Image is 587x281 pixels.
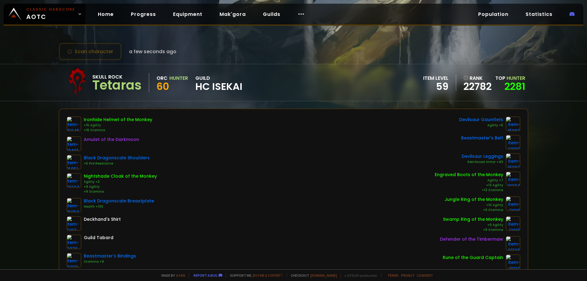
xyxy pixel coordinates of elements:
[443,223,503,227] div: +9 Agility
[67,216,81,231] img: item-5107
[84,155,150,161] div: Black Dragonscale Shoulders
[84,235,113,241] div: Guild Tabard
[401,273,414,278] a: Privacy
[67,155,81,169] img: item-15051
[84,116,152,123] div: Ironhide Helmet of the Monkey
[443,254,503,261] div: Rune of the Guard Captain
[287,273,337,278] span: Checkout
[84,128,152,133] div: +16 Stamina
[506,236,520,251] img: item-21326
[423,82,449,91] div: 59
[84,204,154,209] div: Health +100
[67,173,81,188] img: item-10224
[84,173,157,179] div: Nightshade Cloak of the Monkey
[157,74,168,82] div: Orc
[26,7,75,12] small: Classic Hardcore
[462,153,503,160] div: Devilsaur Leggings
[417,273,433,278] a: Consent
[521,8,557,20] a: Statistics
[445,208,503,213] div: +9 Stamina
[84,161,150,166] div: +5 Fire Resistance
[445,196,503,203] div: Jungle Ring of the Monkey
[176,273,185,278] a: a fan
[506,135,520,150] img: item-22010
[440,236,503,242] div: Defender of the Timbermaw
[84,253,136,259] div: Beastmaster's Bindings
[506,216,520,231] img: item-12015
[226,273,283,278] span: Support me,
[341,273,377,278] span: v. d752d5 - production
[195,74,242,91] div: guild
[506,196,520,211] img: item-12016
[168,8,207,20] a: Equipment
[462,160,503,165] div: Reinforced Armor +40
[157,79,169,93] span: 60
[195,82,242,91] span: HC Isekai
[435,172,503,178] div: Engraved Boots of the Monkey
[506,153,520,168] img: item-15062
[445,203,503,208] div: +10 Agility
[423,74,449,82] div: item level
[67,198,81,213] img: item-15050
[443,216,503,223] div: Swamp Ring of the Monkey
[84,189,157,194] div: +9 Stamina
[463,74,492,82] div: rank
[84,136,139,143] div: Amulet of the Darkmoon
[93,8,119,20] a: Home
[4,4,86,24] a: Classic HardcoreAOTC
[463,82,492,91] a: 22782
[129,48,176,55] span: a few seconds ago
[473,8,513,20] a: Population
[169,74,188,82] div: Hunter
[504,79,525,93] a: 2281
[461,135,503,141] div: Beastmaster's Belt
[507,75,525,82] span: Hunter
[443,227,503,232] div: +9 Stamina
[459,123,503,128] div: Agility +5
[92,73,142,81] div: Skull Rock
[506,172,520,186] img: item-10234
[258,8,285,20] a: Guilds
[84,198,154,204] div: Black Dragonscale Breastplate
[435,183,503,188] div: +13 Agility
[435,188,503,193] div: +13 Stamina
[67,136,81,151] img: item-19491
[67,116,81,131] img: item-15645
[84,216,121,223] div: Deckhand's Shirt
[67,235,81,249] img: item-5976
[459,116,503,123] div: Devilsaur Gauntlets
[84,179,157,184] div: Agility +3
[495,74,525,82] div: Top
[84,123,152,128] div: +15 Agility
[59,43,122,60] button: Scan character
[215,8,251,20] a: Mak'gora
[158,273,185,278] span: Made by
[435,178,503,183] div: Agility +7
[310,273,337,278] a: [DOMAIN_NAME]
[194,273,217,278] a: Report a bug
[506,254,520,269] img: item-19120
[67,253,81,268] img: item-22011
[387,273,399,278] a: Terms
[26,7,75,21] span: AOTC
[92,81,142,90] div: Tetaras
[506,116,520,131] img: item-15063
[126,8,161,20] a: Progress
[84,259,136,264] div: Stamina +9
[253,273,283,278] a: Buy me a coffee
[84,184,157,189] div: +9 Agility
